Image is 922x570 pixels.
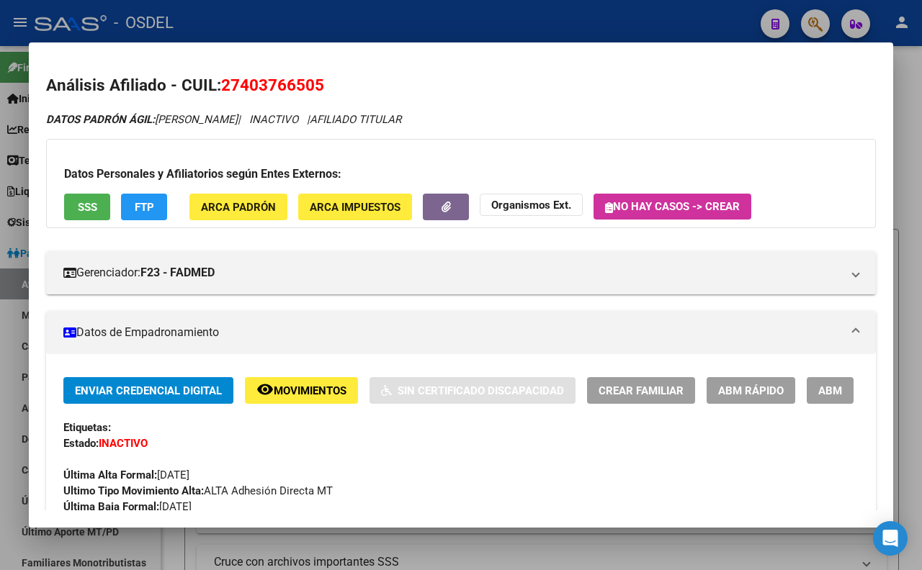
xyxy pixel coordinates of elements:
span: No hay casos -> Crear [605,200,740,213]
span: Movimientos [274,384,346,397]
div: Open Intercom Messenger [873,521,908,556]
span: ALTA Adhesión Directa MT [63,484,333,497]
button: SSS [64,194,110,220]
strong: Estado: [63,437,99,450]
span: [PERSON_NAME] [46,113,238,126]
mat-expansion-panel-header: Datos de Empadronamiento [46,311,876,354]
strong: Última Baja Formal: [63,500,159,513]
strong: Etiquetas: [63,421,111,434]
button: Crear Familiar [587,377,695,404]
span: 27403766505 [221,76,324,94]
button: ABM [807,377,854,404]
span: [DATE] [63,469,189,481]
mat-expansion-panel-header: Gerenciador:F23 - FADMED [46,251,876,294]
button: Sin Certificado Discapacidad [370,377,576,404]
span: SSS [78,201,97,214]
strong: Organismos Ext. [491,199,571,212]
h3: Datos Personales y Afiliatorios según Entes Externos: [64,166,858,183]
h2: Análisis Afiliado - CUIL: [46,73,876,98]
button: FTP [121,194,167,220]
mat-icon: remove_red_eye [256,381,274,398]
button: ARCA Impuestos [298,194,412,220]
mat-panel-title: Datos de Empadronamiento [63,324,841,341]
button: Enviar Credencial Digital [63,377,233,404]
span: ABM Rápido [718,384,784,397]
span: Crear Familiar [599,384,684,397]
i: | INACTIVO | [46,113,401,126]
strong: F23 - FADMED [140,264,215,281]
button: ARCA Padrón [189,194,287,220]
button: No hay casos -> Crear [594,194,751,220]
span: AFILIADO TITULAR [310,113,401,126]
strong: INACTIVO [99,437,148,450]
span: FTP [135,201,154,214]
span: [DATE] [63,500,192,513]
span: ARCA Impuestos [310,201,400,214]
button: ABM Rápido [707,377,795,404]
span: ABM [818,384,842,397]
mat-panel-title: Gerenciador: [63,264,841,281]
strong: DATOS PADRÓN ÁGIL: [46,113,155,126]
strong: Última Alta Formal: [63,469,157,481]
button: Organismos Ext. [480,194,583,216]
strong: Ultimo Tipo Movimiento Alta: [63,484,204,497]
span: ARCA Padrón [201,201,276,214]
span: Enviar Credencial Digital [75,384,222,397]
button: Movimientos [245,377,358,404]
span: Sin Certificado Discapacidad [398,384,564,397]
